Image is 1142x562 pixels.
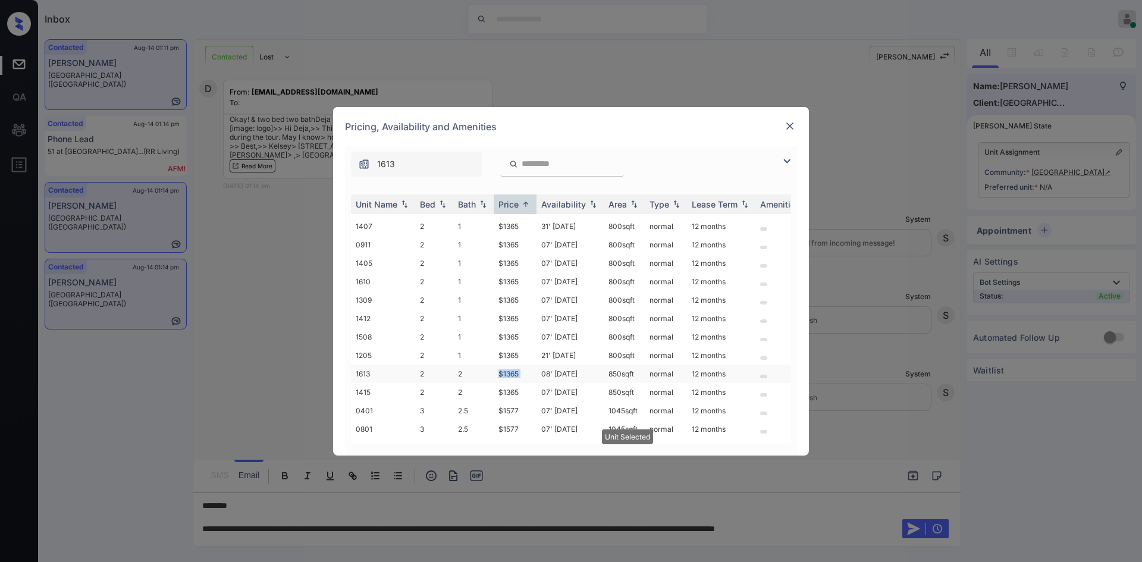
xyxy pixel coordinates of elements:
[537,217,604,236] td: 31' [DATE]
[645,365,687,383] td: normal
[415,217,453,236] td: 2
[458,199,476,209] div: Bath
[453,254,494,272] td: 1
[494,420,537,438] td: $1577
[356,199,397,209] div: Unit Name
[494,236,537,254] td: $1365
[415,401,453,420] td: 3
[453,401,494,420] td: 2.5
[670,200,682,208] img: sorting
[687,438,755,457] td: 12 months
[437,200,448,208] img: sorting
[645,438,687,457] td: normal
[415,346,453,365] td: 2
[645,346,687,365] td: normal
[415,272,453,291] td: 2
[537,309,604,328] td: 07' [DATE]
[415,383,453,401] td: 2
[537,291,604,309] td: 07' [DATE]
[453,383,494,401] td: 2
[645,236,687,254] td: normal
[351,383,415,401] td: 1415
[537,346,604,365] td: 21' [DATE]
[604,346,645,365] td: 800 sqft
[604,309,645,328] td: 800 sqft
[739,200,751,208] img: sorting
[494,365,537,383] td: $1365
[377,158,395,171] span: 1613
[494,383,537,401] td: $1365
[604,401,645,420] td: 1045 sqft
[351,217,415,236] td: 1407
[351,291,415,309] td: 1309
[477,200,489,208] img: sorting
[453,328,494,346] td: 1
[453,236,494,254] td: 1
[537,328,604,346] td: 07' [DATE]
[687,217,755,236] td: 12 months
[453,291,494,309] td: 1
[687,420,755,438] td: 12 months
[687,383,755,401] td: 12 months
[687,365,755,383] td: 12 months
[604,272,645,291] td: 800 sqft
[687,346,755,365] td: 12 months
[687,236,755,254] td: 12 months
[537,438,604,457] td: 07' [DATE]
[650,199,669,209] div: Type
[351,401,415,420] td: 0401
[415,291,453,309] td: 2
[537,365,604,383] td: 08' [DATE]
[415,309,453,328] td: 2
[604,291,645,309] td: 800 sqft
[645,420,687,438] td: normal
[415,365,453,383] td: 2
[453,420,494,438] td: 2.5
[333,107,809,146] div: Pricing, Availability and Amenities
[692,199,738,209] div: Lease Term
[351,365,415,383] td: 1613
[494,217,537,236] td: $1365
[604,328,645,346] td: 800 sqft
[604,365,645,383] td: 850 sqft
[537,420,604,438] td: 07' [DATE]
[453,309,494,328] td: 1
[645,383,687,401] td: normal
[351,236,415,254] td: 0911
[415,420,453,438] td: 3
[494,254,537,272] td: $1365
[687,328,755,346] td: 12 months
[784,120,796,132] img: close
[415,236,453,254] td: 2
[351,420,415,438] td: 0801
[608,199,627,209] div: Area
[351,272,415,291] td: 1610
[351,346,415,365] td: 1205
[351,254,415,272] td: 1405
[453,217,494,236] td: 1
[645,272,687,291] td: normal
[537,254,604,272] td: 07' [DATE]
[537,401,604,420] td: 07' [DATE]
[687,309,755,328] td: 12 months
[628,200,640,208] img: sorting
[494,401,537,420] td: $1577
[494,309,537,328] td: $1365
[509,159,518,169] img: icon-zuma
[541,199,586,209] div: Availability
[645,309,687,328] td: normal
[537,236,604,254] td: 07' [DATE]
[453,272,494,291] td: 1
[687,272,755,291] td: 12 months
[399,200,410,208] img: sorting
[351,438,415,457] td: 1216
[645,254,687,272] td: normal
[645,328,687,346] td: normal
[415,438,453,457] td: 3
[687,254,755,272] td: 12 months
[415,328,453,346] td: 2
[604,236,645,254] td: 800 sqft
[494,328,537,346] td: $1365
[604,420,645,438] td: 1045 sqft
[351,309,415,328] td: 1412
